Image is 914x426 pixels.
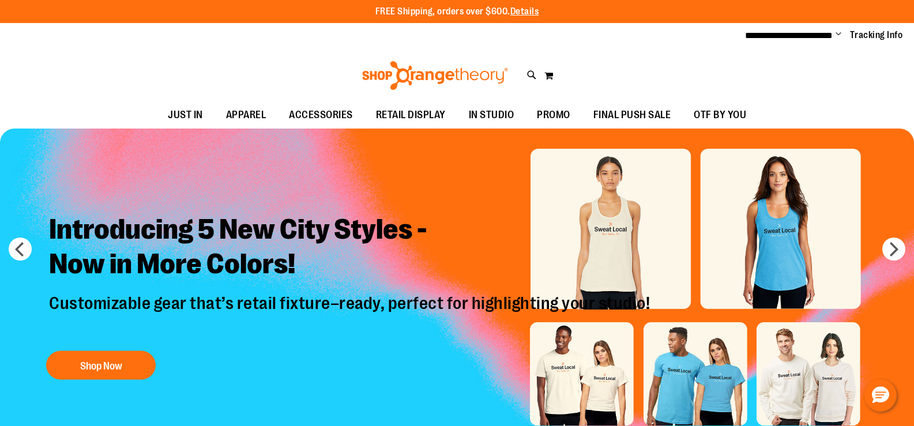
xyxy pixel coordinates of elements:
[882,237,905,261] button: next
[215,102,278,129] a: APPAREL
[289,102,353,128] span: ACCESSORIES
[156,102,215,129] a: JUST IN
[360,61,510,90] img: Shop Orangetheory
[469,102,514,128] span: IN STUDIO
[850,29,903,42] a: Tracking Info
[40,293,661,340] p: Customizable gear that’s retail fixture–ready, perfect for highlighting your studio!
[525,102,582,129] a: PROMO
[226,102,266,128] span: APPAREL
[694,102,746,128] span: OTF BY YOU
[682,102,758,129] a: OTF BY YOU
[40,203,661,386] a: Introducing 5 New City Styles -Now in More Colors! Customizable gear that’s retail fixture–ready,...
[364,102,457,129] a: RETAIL DISPLAY
[277,102,364,129] a: ACCESSORIES
[168,102,203,128] span: JUST IN
[510,6,539,17] a: Details
[457,102,526,129] a: IN STUDIO
[864,379,897,412] button: Hello, have a question? Let’s chat.
[836,29,841,41] button: Account menu
[40,203,661,293] h2: Introducing 5 New City Styles - Now in More Colors!
[537,102,570,128] span: PROMO
[376,102,446,128] span: RETAIL DISPLAY
[46,351,156,380] button: Shop Now
[375,5,539,18] p: FREE Shipping, orders over $600.
[582,102,683,129] a: FINAL PUSH SALE
[593,102,671,128] span: FINAL PUSH SALE
[9,237,32,261] button: prev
